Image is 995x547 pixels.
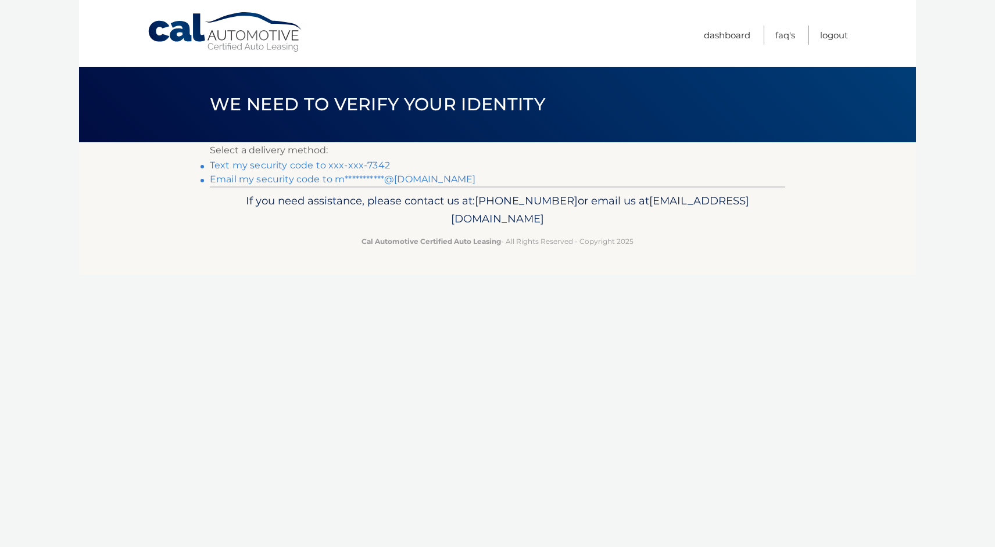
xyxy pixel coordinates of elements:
a: Dashboard [704,26,750,45]
p: If you need assistance, please contact us at: or email us at [217,192,778,229]
a: Cal Automotive [147,12,304,53]
strong: Cal Automotive Certified Auto Leasing [362,237,501,246]
a: Logout [820,26,848,45]
a: Text my security code to xxx-xxx-7342 [210,160,390,171]
span: We need to verify your identity [210,93,545,115]
span: [PHONE_NUMBER] [475,194,578,207]
p: - All Rights Reserved - Copyright 2025 [217,235,778,247]
a: FAQ's [775,26,795,45]
p: Select a delivery method: [210,142,785,159]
